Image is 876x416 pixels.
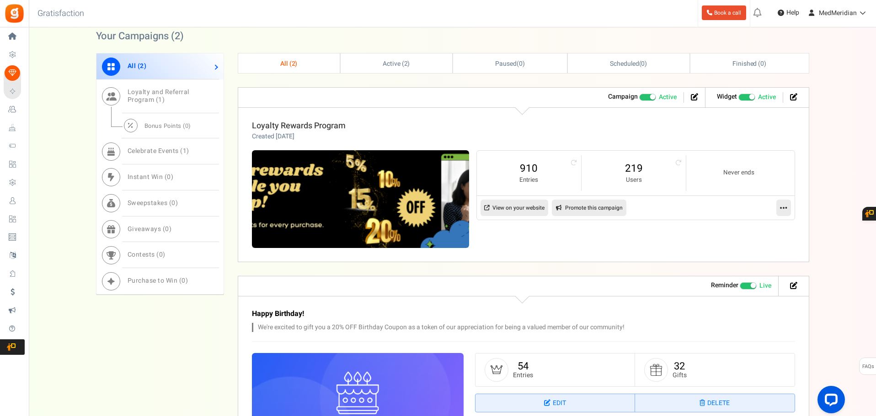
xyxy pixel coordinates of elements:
span: 1 [183,146,187,156]
a: Edit [475,394,635,412]
span: 2 [404,59,408,68]
small: Entries [486,176,572,184]
span: All ( ) [280,59,298,68]
a: Loyalty Rewards Program [252,120,346,132]
span: 0 [182,276,186,285]
strong: Campaign [608,92,638,101]
span: Active ( ) [383,59,410,68]
span: Active [659,93,677,102]
span: Bonus Points ( ) [144,121,191,130]
span: Contests ( ) [128,250,166,259]
span: FAQs [862,358,874,375]
span: Loyalty and Referral Program ( ) [128,87,189,105]
p: Created [DATE] [252,132,346,141]
span: Finished ( ) [732,59,766,68]
small: Gifts [673,372,687,379]
small: Entries [513,372,533,379]
span: Help [784,8,799,17]
span: 2 [140,61,144,71]
span: 0 [641,59,645,68]
span: MedMeridian [819,8,857,18]
span: All ( ) [128,61,147,71]
small: Users [591,176,677,184]
span: 1 [158,95,162,105]
a: 910 [486,161,572,176]
span: ( ) [495,59,525,68]
p: We're excited to gift you a 20% OFF Birthday Coupon as a token of our appreciation for being a va... [252,323,686,332]
a: View on your website [481,200,548,216]
a: 32 [674,359,685,374]
strong: Widget [717,92,737,101]
h3: Happy Birthday! [252,310,686,318]
h2: Your Campaigns ( ) [96,32,184,41]
a: Help [774,5,803,20]
span: Sweepstakes ( ) [128,198,178,208]
span: 0 [171,198,176,208]
span: 0 [519,59,523,68]
span: Active [758,93,776,102]
a: 54 [518,359,529,374]
a: Book a call [702,5,746,20]
span: 2 [175,29,180,43]
a: Promote this campaign [552,200,626,216]
strong: Reminder [711,280,738,290]
a: 219 [591,161,677,176]
span: Celebrate Events ( ) [128,146,189,156]
a: Delete [635,394,795,412]
h3: Gratisfaction [27,5,94,23]
li: Widget activated [710,92,783,103]
span: 0 [760,59,764,68]
span: Scheduled [610,59,639,68]
span: Instant Win ( ) [128,172,174,182]
small: Never ends [695,169,782,177]
span: Paused [495,59,517,68]
span: Giveaways ( ) [128,224,172,234]
span: ( ) [610,59,647,68]
span: 0 [185,121,189,130]
span: 2 [292,59,295,68]
span: Purchase to Win ( ) [128,276,188,285]
span: Live [759,281,771,290]
span: 0 [159,250,163,259]
img: Gratisfaction [4,3,25,24]
span: 0 [167,172,171,182]
span: 0 [165,224,169,234]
